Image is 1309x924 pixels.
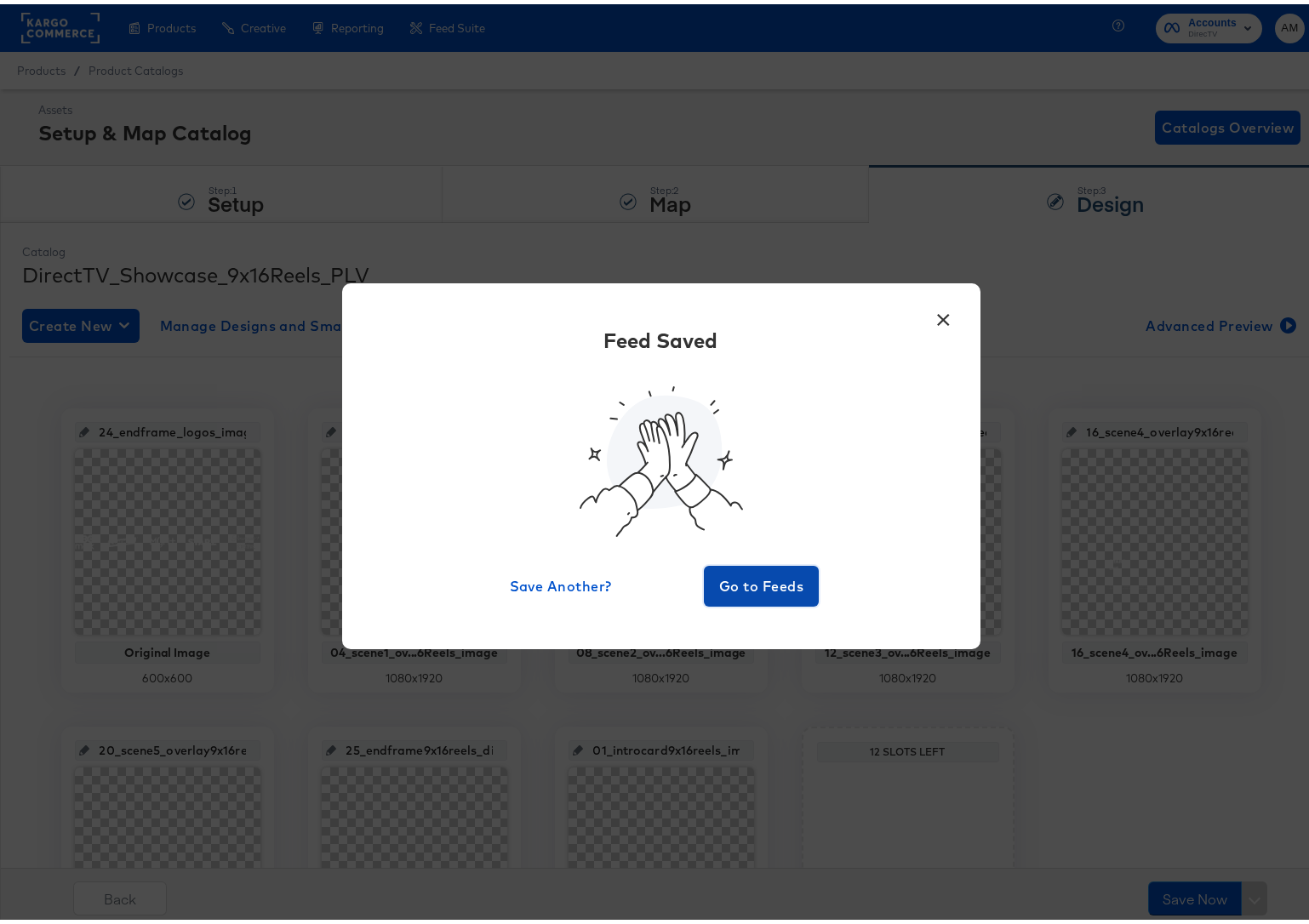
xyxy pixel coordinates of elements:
[711,570,813,594] span: Go to Feeds
[704,562,820,602] button: Go to Feeds
[604,322,718,351] div: Feed Saved
[929,296,959,327] button: ×
[503,562,619,602] button: Save Another?
[510,570,612,594] span: Save Another?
